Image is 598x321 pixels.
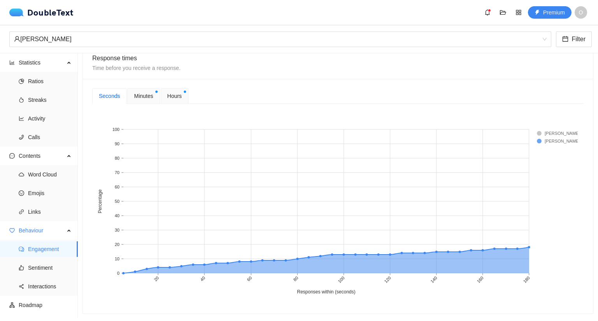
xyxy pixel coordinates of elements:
[9,302,15,308] span: apartment
[19,246,24,252] span: comment
[9,60,15,65] span: bar-chart
[19,265,24,270] span: like
[556,31,592,47] button: calendarFilter
[9,9,74,16] div: DoubleText
[28,204,72,220] span: Links
[134,92,153,100] span: Minutes
[19,134,24,140] span: phone
[562,36,568,43] span: calendar
[28,279,72,294] span: Interactions
[19,209,24,215] span: link
[28,73,72,89] span: Ratios
[115,199,120,204] text: 50
[476,276,484,284] text: 160
[383,276,392,284] text: 120
[28,111,72,126] span: Activity
[19,79,24,84] span: pie-chart
[9,153,15,159] span: message
[497,6,509,19] button: folder-open
[199,276,206,282] text: 40
[246,276,253,282] text: 60
[9,228,15,233] span: heart
[19,297,72,313] span: Roadmap
[19,148,65,164] span: Contents
[92,65,181,71] span: Time before you receive a response.
[14,32,540,47] div: [PERSON_NAME]
[572,34,586,44] span: Filter
[115,141,120,146] text: 90
[115,228,120,232] text: 30
[115,242,120,247] text: 20
[92,55,137,61] span: Response times
[9,9,27,16] img: logo
[28,185,72,201] span: Emojis
[292,276,299,282] text: 80
[113,127,120,132] text: 100
[513,9,524,16] span: appstore
[167,92,182,100] span: Hours
[115,156,120,160] text: 80
[19,284,24,289] span: share-alt
[115,170,120,175] text: 70
[337,276,345,284] text: 100
[115,213,120,218] text: 40
[99,92,120,100] div: Seconds
[28,167,72,182] span: Word Cloud
[543,8,565,17] span: Premium
[522,276,531,284] text: 180
[115,185,120,189] text: 60
[97,189,103,213] text: Percentage
[430,276,438,284] text: 140
[19,97,24,103] span: fire
[482,9,493,16] span: bell
[28,92,72,108] span: Streaks
[19,190,24,196] span: smile
[19,116,24,121] span: line-chart
[28,241,72,257] span: Engagement
[14,32,547,47] span: Maya Lucy Schicker
[528,6,572,19] button: thunderboltPremium
[115,256,120,261] text: 10
[9,9,74,16] a: logoDoubleText
[117,271,120,276] text: 0
[497,9,509,16] span: folder-open
[512,6,525,19] button: appstore
[297,289,355,295] text: Responses within (seconds)
[28,260,72,276] span: Sentiment
[14,36,20,42] span: user
[153,276,160,282] text: 20
[579,6,583,19] span: O
[28,129,72,145] span: Calls
[19,172,24,177] span: cloud
[19,55,65,70] span: Statistics
[535,10,540,16] span: thunderbolt
[481,6,494,19] button: bell
[19,223,65,238] span: Behaviour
